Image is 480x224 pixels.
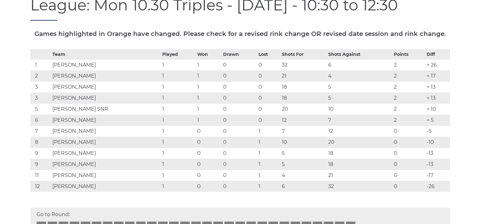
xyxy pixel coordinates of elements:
td: 0 [196,159,222,170]
td: 3 [30,81,51,92]
th: Shots For [280,49,327,59]
td: 1 [160,115,196,126]
td: [PERSON_NAME] [51,115,161,126]
td: 11 [30,170,51,181]
td: 1 [196,59,222,70]
td: 32 [280,59,327,70]
td: 1 [160,137,196,148]
td: 32 [327,181,392,192]
td: 0 [392,170,425,181]
td: 9 [30,159,51,170]
td: 1 [160,103,196,115]
td: 1 [160,92,196,103]
td: 0 [222,148,257,159]
td: 1 [160,159,196,170]
td: 2 [30,70,51,81]
td: 1 [257,159,280,170]
td: 1 [160,126,196,137]
td: 18 [327,159,392,170]
td: 0 [222,137,257,148]
td: 0 [222,70,257,81]
td: 1 [160,170,196,181]
td: 1 [160,148,196,159]
td: 0 [196,137,222,148]
th: Team [51,49,161,59]
td: 1 [196,115,222,126]
td: + 10 [425,103,450,115]
td: 1 [257,137,280,148]
td: 2 [392,81,425,92]
td: 0 [222,170,257,181]
td: 1 [160,81,196,92]
td: 0 [392,126,425,137]
td: 0 [257,92,280,103]
td: -5 [425,126,450,137]
td: 4 [327,70,392,81]
td: 1 [196,92,222,103]
td: 12 [280,115,327,126]
td: [PERSON_NAME] [51,126,161,137]
td: 0 [257,81,280,92]
td: 0 [196,126,222,137]
td: 10 [327,103,392,115]
th: Points [392,49,425,59]
td: 1 [160,70,196,81]
td: 5 [280,148,327,159]
td: 0 [222,103,257,115]
td: 5 [280,159,327,170]
td: 1 [160,181,196,192]
td: 2 [392,59,425,70]
td: 0 [222,59,257,70]
td: 8 [30,137,51,148]
td: 0 [392,148,425,159]
td: 5 [30,103,51,115]
td: 18 [327,148,392,159]
td: 9 [30,148,51,159]
td: 5 [327,92,392,103]
td: 2 [392,92,425,103]
td: 4 [280,170,327,181]
td: 1 [30,59,51,70]
td: [PERSON_NAME] [51,81,161,92]
td: + 17 [425,70,450,81]
td: 1 [257,148,280,159]
td: 3 [30,92,51,103]
td: 0 [222,92,257,103]
td: 20 [327,137,392,148]
td: + 13 [425,81,450,92]
td: 7 [280,126,327,137]
td: [PERSON_NAME] [51,170,161,181]
td: 1 [196,81,222,92]
td: + 13 [425,92,450,103]
td: 0 [196,181,222,192]
td: 5 [327,81,392,92]
td: 0 [222,159,257,170]
td: 0 [196,148,222,159]
td: 12 [327,126,392,137]
td: -26 [425,181,450,192]
td: 12 [30,181,51,192]
td: [PERSON_NAME] [51,59,161,70]
th: Lost [257,49,280,59]
td: 0 [392,159,425,170]
td: [PERSON_NAME] [51,70,161,81]
td: -17 [425,170,450,181]
th: Won [196,49,222,59]
td: 2 [392,115,425,126]
td: 2 [392,70,425,81]
td: 6 [327,59,392,70]
td: 1 [196,70,222,81]
td: 1 [160,59,196,70]
td: 10 [280,137,327,148]
td: [PERSON_NAME] [51,181,161,192]
td: 0 [257,59,280,70]
td: 7 [327,115,392,126]
td: 0 [257,70,280,81]
td: 7 [30,126,51,137]
td: [PERSON_NAME] SNR [51,103,161,115]
th: Played [160,49,196,59]
th: Drawn [222,49,257,59]
td: [PERSON_NAME] [51,137,161,148]
td: 1 [257,126,280,137]
td: 0 [392,181,425,192]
